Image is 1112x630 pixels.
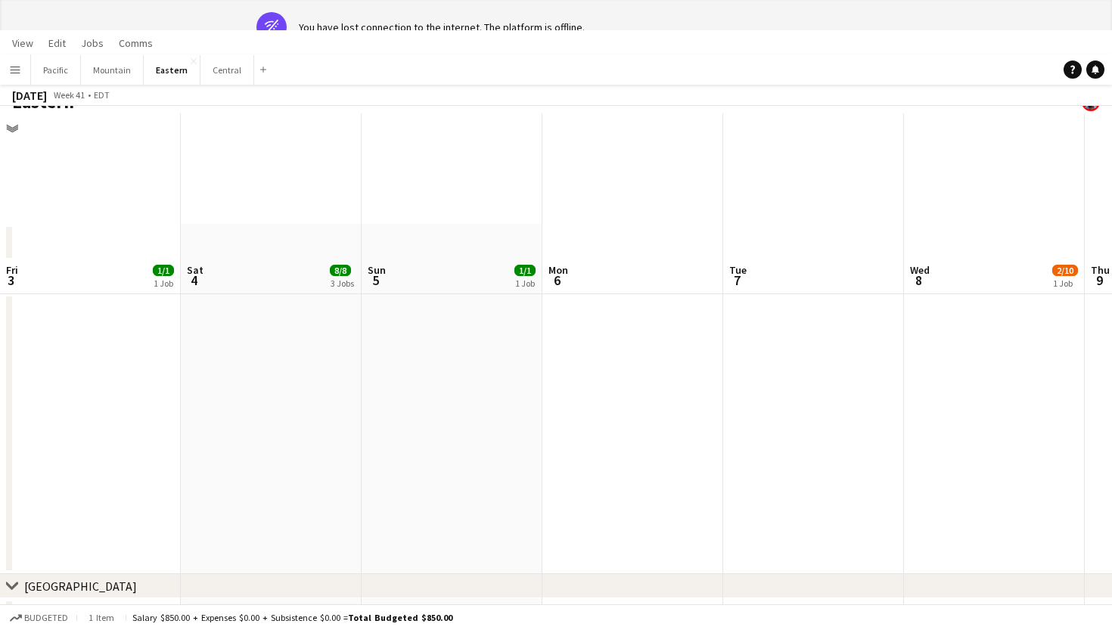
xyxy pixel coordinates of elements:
span: 1 item [83,612,120,623]
div: You have lost connection to the internet. The platform is offline. [299,20,585,34]
span: 2/10 [1052,265,1078,276]
a: Comms [113,33,159,53]
button: Budgeted [8,610,70,626]
span: Sat [187,263,203,277]
a: Jobs [75,33,110,53]
span: Fri [6,263,18,277]
button: Pacific [31,55,81,85]
span: 8 [908,272,930,289]
div: Salary $850.00 + Expenses $0.00 + Subsistence $0.00 = [132,612,452,623]
span: Comms [119,36,153,50]
span: 5 [365,272,386,289]
div: 1 Job [154,278,173,289]
span: Total Budgeted $850.00 [348,612,452,623]
span: 8/8 [330,265,351,276]
div: [DATE] [12,88,47,103]
button: Eastern [144,55,200,85]
span: Week 41 [50,89,88,101]
div: EDT [94,89,110,101]
div: [GEOGRAPHIC_DATA] [24,579,137,594]
span: Budgeted [24,613,68,623]
button: Mountain [81,55,144,85]
span: 7 [727,272,747,289]
div: 1 Job [515,278,535,289]
span: 1/1 [153,265,174,276]
span: 4 [185,272,203,289]
span: 1/1 [514,265,536,276]
span: Edit [48,36,66,50]
div: 1 Job [1053,278,1077,289]
span: Sun [368,263,386,277]
span: Tue [729,263,747,277]
span: View [12,36,33,50]
span: Jobs [81,36,104,50]
span: Mon [548,263,568,277]
div: 3 Jobs [331,278,354,289]
span: 6 [546,272,568,289]
a: View [6,33,39,53]
a: Edit [42,33,72,53]
span: Thu [1091,263,1110,277]
span: 9 [1089,272,1110,289]
span: Wed [910,263,930,277]
button: Central [200,55,254,85]
span: 3 [4,272,18,289]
